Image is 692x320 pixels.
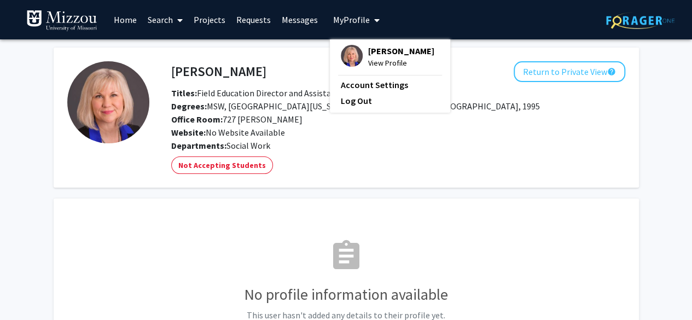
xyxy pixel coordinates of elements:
a: Projects [188,1,231,39]
h3: No profile information available [67,286,625,304]
a: Search [142,1,188,39]
a: Home [108,1,142,39]
mat-icon: assignment [329,238,364,274]
img: Profile Picture [67,61,149,143]
b: Degrees: [171,101,207,112]
mat-icon: help [607,65,616,78]
span: Field Education Director and Assistant Teaching Professor [171,88,415,98]
b: Departments: [171,140,226,151]
span: 727 [PERSON_NAME] [171,114,303,125]
span: No Website Available [171,127,285,138]
iframe: Chat [8,271,46,312]
span: Social Work [226,140,270,151]
div: Profile Picture[PERSON_NAME]View Profile [341,45,434,69]
img: ForagerOne Logo [606,12,674,29]
a: Messages [276,1,323,39]
b: Office Room: [171,114,223,125]
button: Return to Private View [514,61,625,82]
b: Website: [171,127,206,138]
b: Titles: [171,88,197,98]
span: My Profile [333,14,370,25]
h4: [PERSON_NAME] [171,61,266,82]
a: Account Settings [341,78,439,91]
img: Profile Picture [341,45,363,67]
span: View Profile [368,57,434,69]
span: MSW, [GEOGRAPHIC_DATA][US_STATE], 2007; BS, [US_STATE][GEOGRAPHIC_DATA], 1995 [171,101,540,112]
span: [PERSON_NAME] [368,45,434,57]
a: Log Out [341,94,439,107]
img: University of Missouri Logo [26,10,97,32]
a: Requests [231,1,276,39]
mat-chip: Not Accepting Students [171,156,273,174]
